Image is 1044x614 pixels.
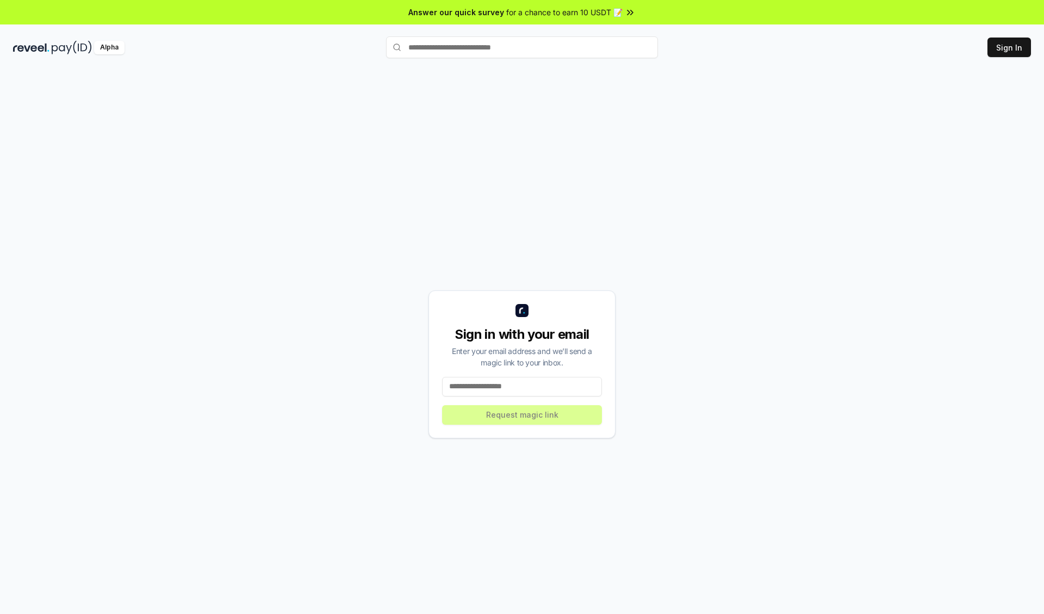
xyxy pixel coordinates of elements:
button: Sign In [987,38,1031,57]
img: pay_id [52,41,92,54]
img: logo_small [515,304,529,317]
span: Answer our quick survey [408,7,504,18]
div: Alpha [94,41,125,54]
div: Sign in with your email [442,326,602,343]
div: Enter your email address and we’ll send a magic link to your inbox. [442,345,602,368]
img: reveel_dark [13,41,49,54]
span: for a chance to earn 10 USDT 📝 [506,7,623,18]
